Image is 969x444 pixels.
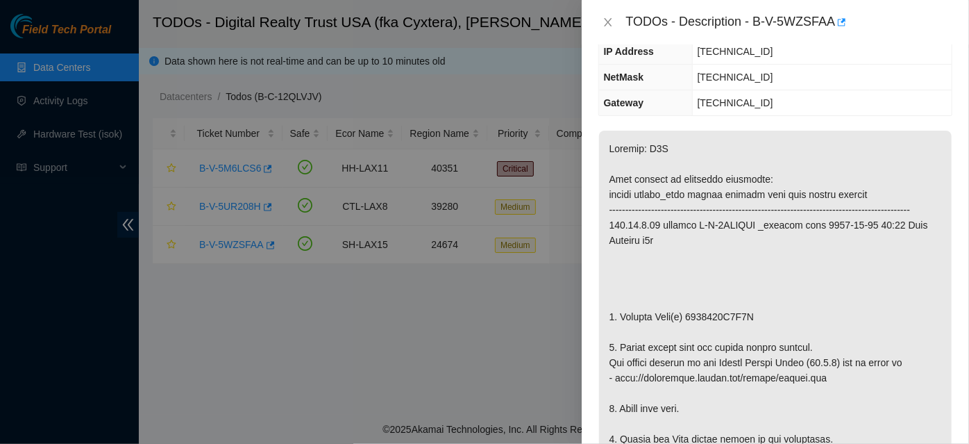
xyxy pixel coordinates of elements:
[604,72,644,83] span: NetMask
[698,46,773,57] span: [TECHNICAL_ID]
[604,46,654,57] span: IP Address
[603,17,614,28] span: close
[698,72,773,83] span: [TECHNICAL_ID]
[698,97,773,108] span: [TECHNICAL_ID]
[626,11,952,33] div: TODOs - Description - B-V-5WZSFAA
[598,16,618,29] button: Close
[604,97,644,108] span: Gateway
